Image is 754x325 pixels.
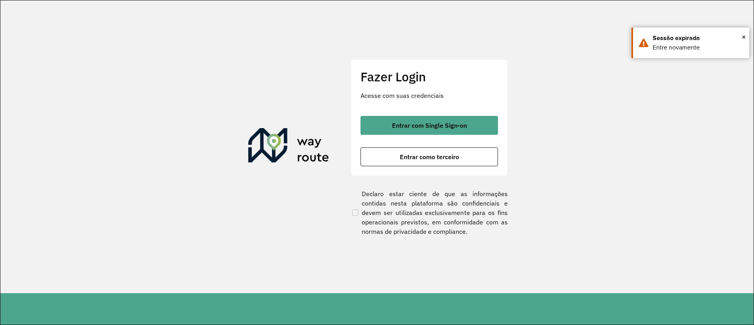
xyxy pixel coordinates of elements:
button: Close [742,31,746,43]
button: button [361,116,498,135]
span: Entrar como terceiro [400,154,459,160]
p: Acesse com suas credenciais [361,91,498,100]
label: Declaro estar ciente de que as informações contidas nesta plataforma são confidenciais e devem se... [351,189,508,236]
button: button [361,147,498,166]
img: Roteirizador AmbevTech [248,128,329,166]
div: Sessão expirada [653,33,743,43]
span: Entrar com Single Sign-on [392,122,467,129]
h2: Fazer Login [361,69,498,84]
div: Entre novamente [653,43,743,52]
span: × [742,31,746,43]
